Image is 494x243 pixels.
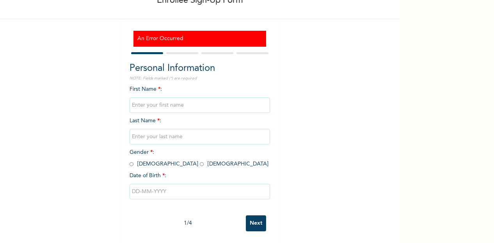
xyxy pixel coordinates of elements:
span: Gender : [DEMOGRAPHIC_DATA] [DEMOGRAPHIC_DATA] [130,150,268,167]
h3: An Error Occurred [137,35,262,43]
p: NOTE: Fields marked (*) are required [130,76,270,81]
span: Date of Birth : [130,172,166,180]
input: Enter your last name [130,129,270,144]
input: DD-MM-YYYY [130,184,270,199]
div: 1 / 4 [130,219,246,227]
span: First Name : [130,86,270,108]
input: Next [246,215,266,231]
h2: Personal Information [130,62,270,76]
input: Enter your first name [130,97,270,113]
span: Last Name : [130,118,270,139]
